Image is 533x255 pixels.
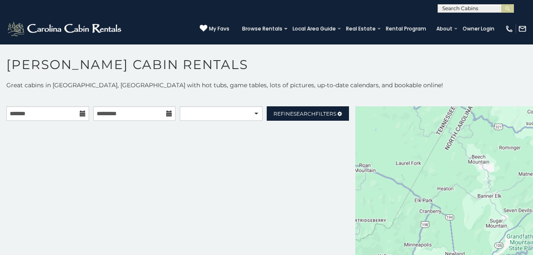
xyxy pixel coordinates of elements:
[200,25,229,33] a: My Favs
[432,23,457,35] a: About
[382,23,430,35] a: Rental Program
[273,111,336,117] span: Refine Filters
[505,25,513,33] img: phone-regular-white.png
[458,23,499,35] a: Owner Login
[209,25,229,33] span: My Favs
[267,106,349,121] a: RefineSearchFilters
[293,111,315,117] span: Search
[238,23,287,35] a: Browse Rentals
[342,23,380,35] a: Real Estate
[6,20,124,37] img: White-1-2.png
[518,25,527,33] img: mail-regular-white.png
[288,23,340,35] a: Local Area Guide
